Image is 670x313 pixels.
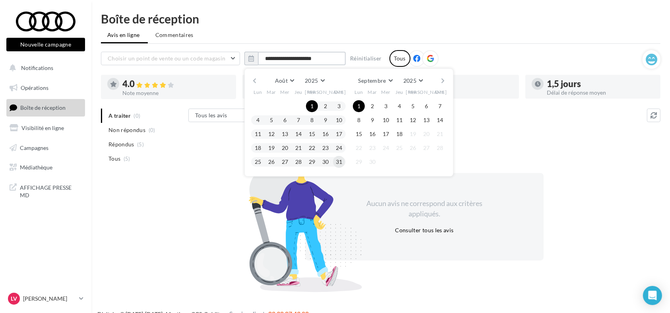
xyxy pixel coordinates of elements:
[292,156,304,168] button: 28
[334,89,344,95] span: Dim
[21,84,48,91] span: Opérations
[21,124,64,131] span: Visibilité en ligne
[294,89,302,95] span: Jeu
[188,109,268,122] button: Tous les avis
[101,52,240,65] button: Choisir un point de vente ou un code magasin
[265,156,277,168] button: 26
[380,128,392,140] button: 17
[320,128,331,140] button: 16
[292,128,304,140] button: 14
[333,142,345,154] button: 24
[434,114,446,126] button: 14
[366,142,378,154] button: 23
[333,156,345,168] button: 31
[101,13,660,25] div: Boîte de réception
[21,64,53,71] span: Notifications
[405,90,513,95] div: Taux de réponse
[380,100,392,112] button: 3
[108,55,225,62] span: Choisir un point de vente ou un code magasin
[20,104,66,111] span: Boîte de réception
[306,114,318,126] button: 8
[407,128,419,140] button: 19
[354,89,363,95] span: Lun
[108,155,120,163] span: Tous
[407,100,419,112] button: 5
[6,38,85,51] button: Nouvelle campagne
[547,80,654,88] div: 1,5 jours
[265,142,277,154] button: 19
[108,140,134,148] span: Répondus
[393,100,405,112] button: 4
[108,126,145,134] span: Non répondus
[380,142,392,154] button: 24
[366,114,378,126] button: 9
[333,114,345,126] button: 10
[320,156,331,168] button: 30
[252,156,264,168] button: 25
[5,159,87,176] a: Médiathèque
[279,142,291,154] button: 20
[279,156,291,168] button: 27
[5,179,87,202] a: AFFICHAGE PRESSE MD
[20,164,52,171] span: Médiathèque
[320,100,331,112] button: 2
[11,295,17,303] span: LV
[252,128,264,140] button: 11
[305,89,346,95] span: [PERSON_NAME]
[333,100,345,112] button: 3
[395,89,403,95] span: Jeu
[124,156,130,162] span: (5)
[306,128,318,140] button: 15
[353,100,365,112] button: 1
[435,89,445,95] span: Dim
[265,128,277,140] button: 12
[380,114,392,126] button: 10
[420,142,432,154] button: 27
[149,127,155,133] span: (0)
[275,77,288,84] span: Août
[302,75,327,86] button: 2025
[292,142,304,154] button: 21
[406,89,447,95] span: [PERSON_NAME]
[6,291,85,306] a: LV [PERSON_NAME]
[434,142,446,154] button: 28
[366,156,378,168] button: 30
[20,182,82,199] span: AFFICHAGE PRESSE MD
[122,80,230,89] div: 4.0
[420,100,432,112] button: 6
[272,75,297,86] button: Août
[434,128,446,140] button: 21
[122,90,230,96] div: Note moyenne
[306,100,318,112] button: 1
[252,142,264,154] button: 18
[305,77,318,84] span: 2025
[23,295,76,303] p: [PERSON_NAME]
[353,156,365,168] button: 29
[392,226,457,235] button: Consulter tous les avis
[320,114,331,126] button: 9
[267,89,276,95] span: Mar
[643,286,662,305] div: Open Intercom Messenger
[5,140,87,156] a: Campagnes
[353,142,365,154] button: 22
[547,90,654,95] div: Délai de réponse moyen
[279,114,291,126] button: 6
[292,114,304,126] button: 7
[366,128,378,140] button: 16
[366,100,378,112] button: 2
[306,142,318,154] button: 22
[5,120,87,136] a: Visibilité en ligne
[195,112,227,119] span: Tous les avis
[5,80,87,96] a: Opérations
[252,114,264,126] button: 4
[400,75,426,86] button: 2025
[279,128,291,140] button: 13
[347,54,385,63] button: Réinitialiser
[320,142,331,154] button: 23
[5,60,83,76] button: Notifications
[368,89,377,95] span: Mar
[254,89,262,95] span: Lun
[358,77,386,84] span: Septembre
[155,31,194,39] span: Commentaires
[353,114,365,126] button: 8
